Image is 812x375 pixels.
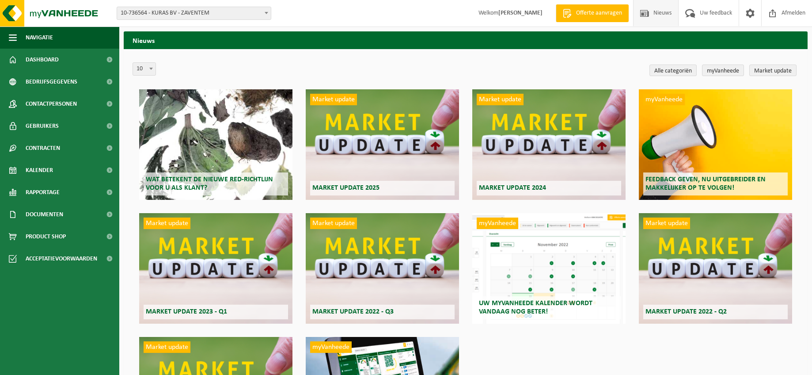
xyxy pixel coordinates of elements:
span: Offerte aanvragen [574,9,624,18]
span: Acceptatievoorwaarden [26,248,97,270]
span: Wat betekent de nieuwe RED-richtlijn voor u als klant? [146,176,273,191]
span: Market update [144,218,190,229]
span: Market update 2024 [479,184,546,191]
span: myVanheede [477,218,518,229]
span: Market update [477,94,524,105]
span: Market update [310,94,357,105]
span: Uw myVanheede kalender wordt vandaag nog beter! [479,300,592,315]
a: Market update Market update 2022 - Q3 [306,213,459,324]
span: Contactpersonen [26,93,77,115]
a: Market update Market update 2025 [306,89,459,200]
a: Wat betekent de nieuwe RED-richtlijn voor u als klant? [139,89,292,200]
span: Bedrijfsgegevens [26,71,77,93]
span: Market update [643,218,690,229]
span: 10 [133,63,156,75]
h2: Nieuws [124,31,808,49]
a: myVanheede Feedback geven, nu uitgebreider en makkelijker op te volgen! [639,89,792,200]
span: Market update 2025 [312,184,379,191]
a: Market update Market update 2023 - Q1 [139,213,292,324]
span: 10-736564 - KURAS BV - ZAVENTEM [117,7,271,20]
span: Navigatie [26,27,53,49]
span: Feedback geven, nu uitgebreider en makkelijker op te volgen! [645,176,766,191]
span: Market update 2023 - Q1 [146,308,227,315]
span: Rapportage [26,181,60,203]
span: myVanheede [310,341,352,353]
span: Documenten [26,203,63,226]
a: Offerte aanvragen [556,4,629,22]
a: myVanheede [702,65,744,76]
a: myVanheede Uw myVanheede kalender wordt vandaag nog beter! [472,213,626,324]
span: 10 [133,62,156,76]
span: Kalender [26,159,53,181]
span: Market update 2022 - Q3 [312,308,394,315]
span: Dashboard [26,49,59,71]
span: Market update [144,341,190,353]
a: Market update [749,65,797,76]
a: Market update Market update 2024 [472,89,626,200]
a: Alle categoriën [649,65,697,76]
span: Gebruikers [26,115,59,137]
span: Product Shop [26,226,66,248]
span: 10-736564 - KURAS BV - ZAVENTEM [117,7,271,19]
span: myVanheede [643,94,685,105]
strong: [PERSON_NAME] [498,10,543,16]
span: Market update [310,218,357,229]
a: Market update Market update 2022 - Q2 [639,213,792,324]
span: Market update 2022 - Q2 [645,308,727,315]
span: Contracten [26,137,60,159]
